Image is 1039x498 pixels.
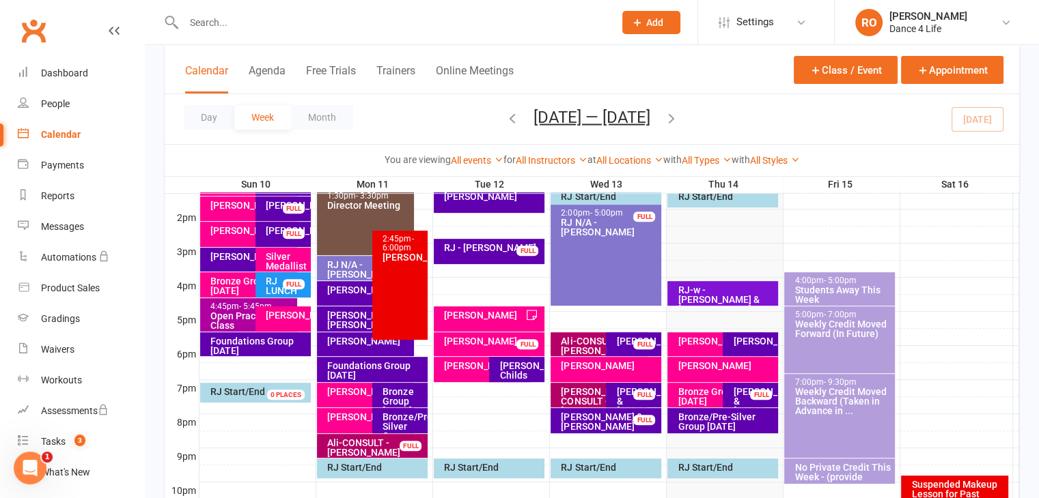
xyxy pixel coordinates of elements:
strong: at [587,154,596,165]
strong: with [732,154,750,165]
div: [PERSON_NAME] [443,361,528,370]
iframe: Intercom live chat [14,452,46,484]
th: Sun 10 [199,176,316,193]
div: Weekly Credit Moved Backward (Taken in Advance in ... [794,387,892,415]
div: [PERSON_NAME] [615,336,659,346]
strong: with [663,154,682,165]
div: 5:00pm [794,310,892,319]
div: FULL [283,203,305,214]
div: What's New [41,467,90,478]
div: [PERSON_NAME] [327,412,411,422]
div: FULL [400,441,421,451]
div: Foundations Group [DATE] [327,361,425,380]
div: RJ - [PERSON_NAME] [443,243,542,252]
div: [PERSON_NAME] [889,10,967,23]
div: FULL [283,279,305,289]
div: Reports [41,190,74,201]
span: Settings [736,7,774,38]
a: All events [451,155,503,166]
a: Assessments [18,396,144,426]
a: Automations [18,242,144,273]
div: 7:00pm [794,378,892,387]
button: Week [234,105,291,130]
div: 4:45pm [210,302,294,311]
div: Bronze/Pre-Silver Group [DATE] [382,412,425,450]
th: 2pm [165,209,199,226]
button: [DATE] — [DATE] [534,107,650,126]
button: Calendar [185,64,228,93]
span: Add [646,17,663,28]
div: [PERSON_NAME] [265,226,308,235]
span: - 5:00pm [823,276,856,285]
div: FULL [633,211,655,222]
div: Waivers [41,344,74,355]
a: Reports [18,181,144,211]
div: RJ N/A - [PERSON_NAME] [327,260,411,279]
button: Free Trials [306,64,356,93]
span: 1 [42,452,53,463]
th: 9pm [165,448,199,465]
div: Tasks [41,436,66,447]
div: [PERSON_NAME] [327,387,411,396]
div: Foundations Group [DATE] [210,336,308,355]
div: Ali-CONSULT - [PERSON_NAME] [560,336,645,355]
div: RJ Start/End [560,463,659,472]
div: RJ Start/End [677,192,775,201]
button: Day [184,105,234,130]
div: RJ N/A - [PERSON_NAME] [560,218,659,237]
div: FULL [633,415,655,425]
a: Tasks 3 [18,426,144,457]
div: [PERSON_NAME] [210,226,294,235]
div: Bronze Group [DATE] [210,276,294,295]
div: [PERSON_NAME] & [PERSON_NAME] [615,387,659,415]
div: [PERSON_NAME] [210,201,294,210]
div: 0 PLACES [267,390,305,400]
div: [PERSON_NAME] [265,201,308,210]
div: FULL [633,339,655,349]
div: [PERSON_NAME] [265,310,308,320]
th: 6pm [165,345,199,362]
div: 2:45pm [382,235,425,252]
div: [PERSON_NAME] [677,336,762,346]
div: Bronze Group [DATE] [677,387,762,406]
button: Month [291,105,353,130]
div: Dashboard [41,68,88,78]
div: Bronze/Pre-Silver Group [DATE] [677,412,775,431]
div: RJ Start/End [443,463,542,472]
a: Dashboard [18,58,144,89]
div: FULL [516,246,538,256]
div: RJ-w - [PERSON_NAME] & [PERSON_NAME] [677,285,775,314]
span: - 5:00pm [590,208,622,218]
th: 5pm [165,311,199,328]
a: Payments [18,150,144,181]
div: Silver Medallist Group [265,252,308,280]
strong: for [503,154,516,165]
button: Class / Event [794,56,898,84]
div: RJ Start/End [677,463,775,472]
div: No Private Credit This Week - (provide reason per ... [794,463,892,491]
a: All Styles [750,155,800,166]
div: 2:00pm [560,209,659,218]
div: [PERSON_NAME] [443,336,542,346]
div: Automations [41,252,96,263]
div: Gradings [41,313,80,324]
th: 7pm [165,379,199,396]
button: Trainers [376,64,415,93]
span: RJ Start/End [210,386,265,397]
div: FULL [283,229,305,239]
div: Product Sales [41,282,100,293]
div: [PERSON_NAME] [382,252,425,262]
div: [PERSON_NAME] [327,285,411,295]
div: Weekly Credit Moved Forward (In Future) [794,319,892,338]
span: - 5:45pm [239,302,272,311]
span: - 3:30pm [356,191,389,201]
div: Ali-CONSULT - [PERSON_NAME] [327,438,425,457]
div: 4:00pm [794,276,892,285]
div: [PERSON_NAME] [327,336,411,346]
button: Online Meetings [436,64,514,93]
div: FULL [633,390,655,400]
a: All Locations [596,155,663,166]
th: Mon 11 [316,176,432,193]
div: Bronze Group [DATE] [382,387,425,415]
div: RO [855,9,883,36]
